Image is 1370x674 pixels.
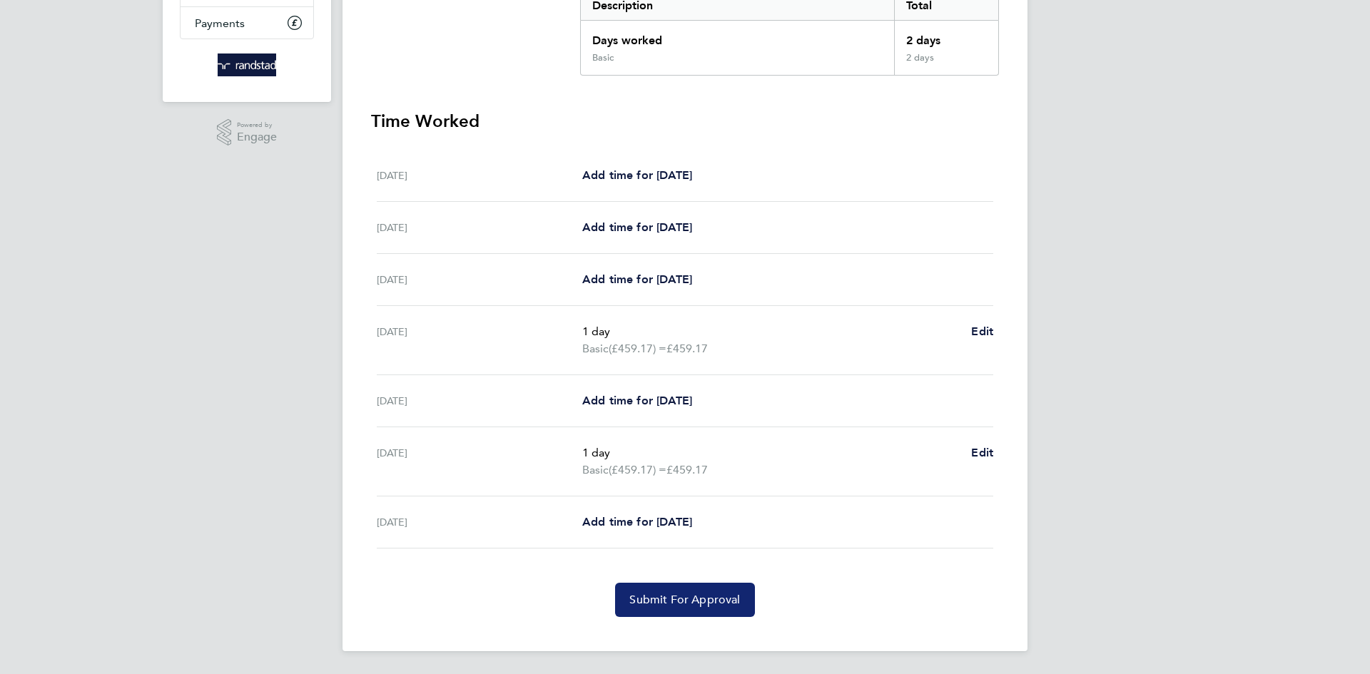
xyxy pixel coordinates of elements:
span: (£459.17) = [609,342,666,355]
div: 2 days [894,21,998,52]
span: Payments [195,16,245,30]
span: Add time for [DATE] [582,220,692,234]
span: Add time for [DATE] [582,394,692,407]
div: [DATE] [377,444,582,479]
div: Days worked [581,21,894,52]
span: Submit For Approval [629,593,740,607]
h3: Time Worked [371,110,999,133]
span: Powered by [237,119,277,131]
a: Add time for [DATE] [582,219,692,236]
div: [DATE] [377,514,582,531]
a: Add time for [DATE] [582,271,692,288]
a: Edit [971,444,993,461]
span: Engage [237,131,277,143]
span: Add time for [DATE] [582,515,692,529]
p: 1 day [582,323,960,340]
span: Edit [971,446,993,459]
a: Add time for [DATE] [582,167,692,184]
button: Submit For Approval [615,583,754,617]
div: [DATE] [377,271,582,288]
div: Basic [592,52,614,63]
img: randstad-logo-retina.png [218,53,277,76]
a: Edit [971,323,993,340]
p: 1 day [582,444,960,461]
span: Edit [971,325,993,338]
div: 2 days [894,52,998,75]
a: Add time for [DATE] [582,392,692,409]
div: [DATE] [377,323,582,357]
span: Add time for [DATE] [582,168,692,182]
a: Payments [181,7,313,39]
span: Basic [582,461,609,479]
div: [DATE] [377,392,582,409]
span: £459.17 [666,463,708,476]
a: Add time for [DATE] [582,514,692,531]
span: Add time for [DATE] [582,272,692,286]
span: £459.17 [666,342,708,355]
span: Basic [582,340,609,357]
div: [DATE] [377,167,582,184]
a: Powered byEngage [217,119,278,146]
a: Go to home page [180,53,314,76]
div: [DATE] [377,219,582,236]
span: (£459.17) = [609,463,666,476]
